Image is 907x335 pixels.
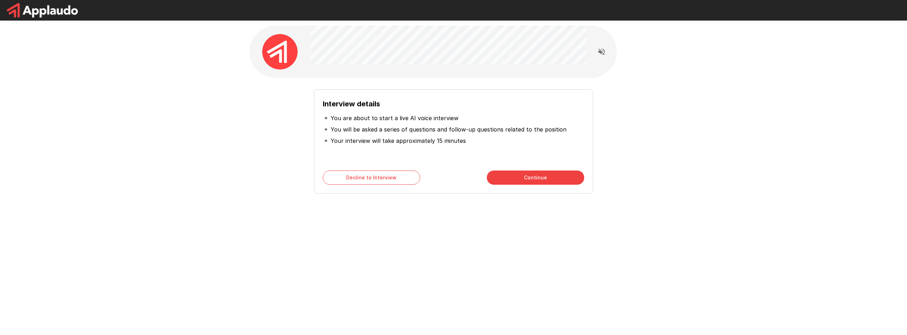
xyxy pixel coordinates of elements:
[595,45,609,59] button: Read questions aloud
[487,171,584,185] button: Continue
[331,125,567,134] p: You will be asked a series of questions and follow-up questions related to the position
[323,171,420,185] button: Decline to Interview
[323,100,380,108] b: Interview details
[262,34,298,69] img: applaudo_avatar.png
[331,114,458,122] p: You are about to start a live AI voice interview
[331,136,466,145] p: Your interview will take approximately 15 minutes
